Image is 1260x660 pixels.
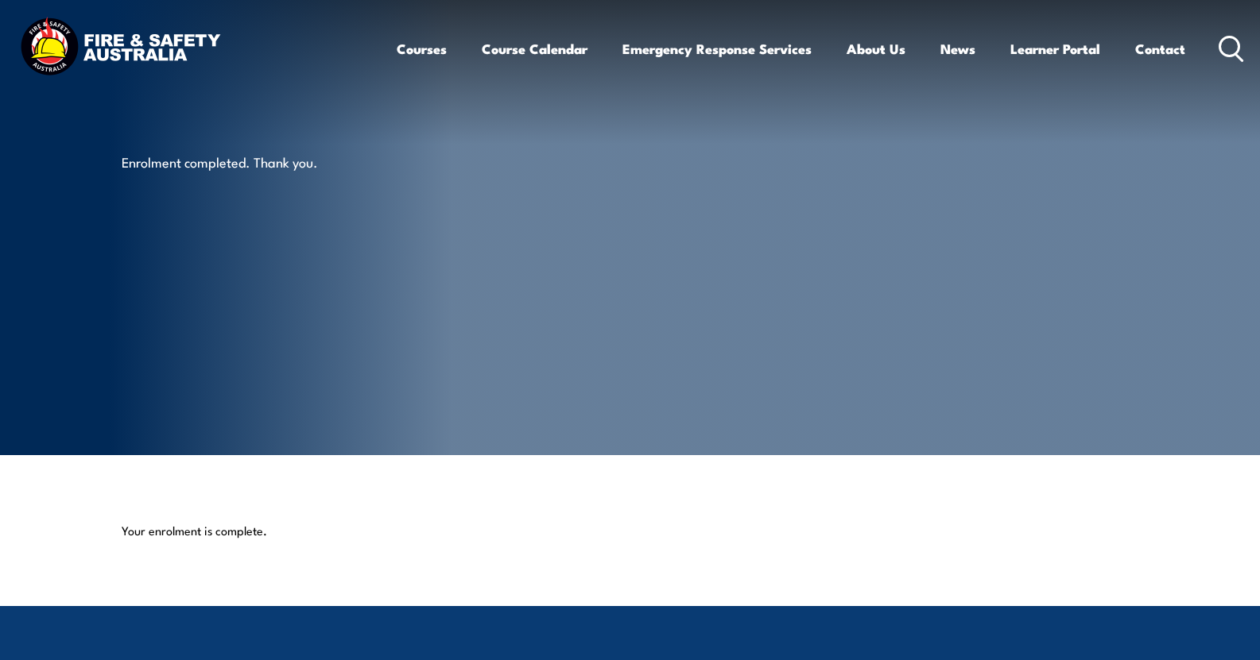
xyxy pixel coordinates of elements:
a: News [940,28,975,70]
a: Emergency Response Services [622,28,812,70]
a: Course Calendar [482,28,587,70]
a: Courses [397,28,447,70]
a: Learner Portal [1010,28,1100,70]
a: Contact [1135,28,1185,70]
a: About Us [847,28,905,70]
p: Your enrolment is complete. [122,523,1139,538]
p: Enrolment completed. Thank you. [122,152,412,171]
